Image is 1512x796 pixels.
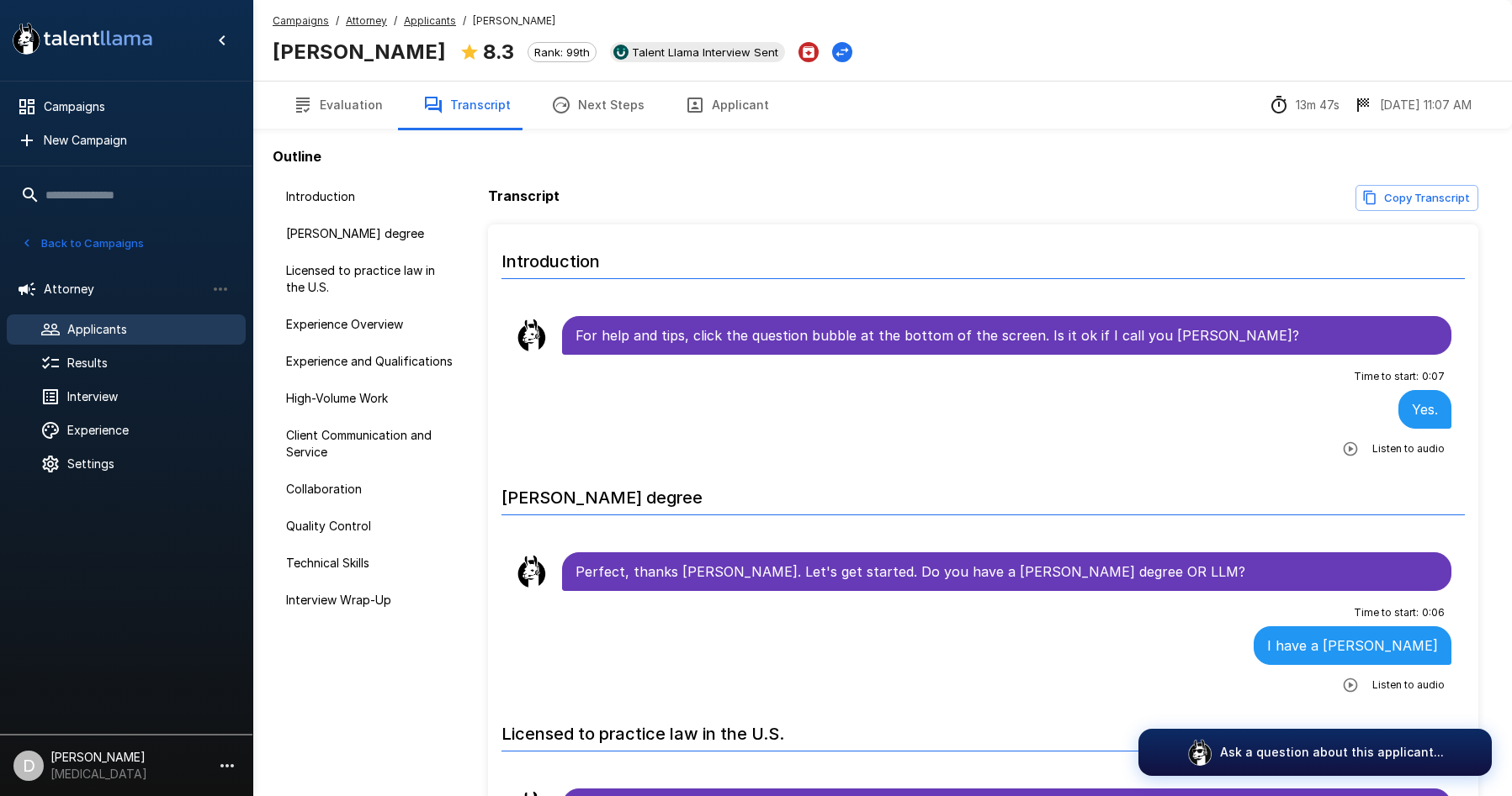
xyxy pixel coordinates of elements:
[625,45,785,59] span: Talent Llama Interview Sent
[1220,744,1444,761] p: Ask a question about this applicant...
[1422,368,1445,385] span: 0 : 07
[1186,739,1213,766] img: logo_glasses@2x.png
[501,707,1465,751] h6: Licensed to practice law in the U.S.
[286,390,454,407] span: High-Volume Work
[1296,97,1340,113] p: 13m 47s
[1372,440,1445,457] span: Listen to audio
[273,585,468,615] div: Interview Wrap-Up
[488,187,560,204] b: Transcript
[273,309,468,340] div: Experience Overview
[286,225,454,242] span: [PERSON_NAME] degree
[273,474,468,504] div: Collaboration
[1354,604,1419,621] span: Time to start :
[1412,399,1438,419] p: Yes.
[273,346,468,377] div: Experience and Qualifications
[576,561,1438,582] p: Perfect, thanks [PERSON_NAME]. Let's get started. Do you have a [PERSON_NAME] degree OR LLM?
[576,325,1438,345] p: For help and tips, click the question bubble at the bottom of the screen. Is it ok if I call you ...
[1380,97,1472,113] p: [DATE] 11:07 AM
[1372,677,1445,693] span: Listen to audio
[798,42,819,62] button: Archive Applicant
[515,555,549,588] img: llama_clean.png
[531,82,665,129] button: Next Steps
[286,555,454,572] span: Technical Skills
[286,262,454,296] span: Licensed to practice law in the U.S.
[273,256,468,303] div: Licensed to practice law in the U.S.
[273,219,468,249] div: [PERSON_NAME] degree
[273,420,468,467] div: Client Communication and Service
[286,518,454,535] span: Quality Control
[286,353,454,370] span: Experience and Qualifications
[273,548,468,578] div: Technical Skills
[286,592,454,609] span: Interview Wrap-Up
[528,45,596,59] span: Rank: 99th
[286,481,454,498] span: Collaboration
[1138,729,1492,776] button: Ask a question about this applicant...
[832,42,852,62] button: Change Stage
[286,316,454,333] span: Experience Overview
[403,82,531,129] button: Transcript
[286,427,454,461] span: Client Communication and Service
[515,319,549,352] img: llama_clean.png
[483,40,514,64] b: 8.3
[273,511,468,541] div: Quality Control
[1267,635,1438,656] p: I have a [PERSON_NAME]
[613,45,629,60] img: ukg_logo.jpeg
[665,82,789,129] button: Applicant
[501,235,1465,279] h6: Introduction
[273,383,468,414] div: High-Volume Work
[273,40,446,64] b: [PERSON_NAME]
[1422,604,1445,621] span: 0 : 06
[610,42,785,62] div: View profile in UKG
[1353,95,1472,115] div: The date and time when the interview was completed
[273,182,468,212] div: Introduction
[1355,185,1478,211] button: Copy transcript
[1354,368,1419,385] span: Time to start :
[273,82,403,129] button: Evaluation
[501,471,1465,515] h6: [PERSON_NAME] degree
[1269,95,1340,115] div: The time between starting and completing the interview
[286,188,454,205] span: Introduction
